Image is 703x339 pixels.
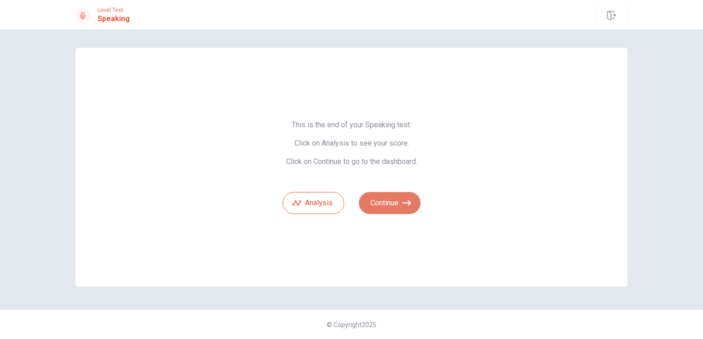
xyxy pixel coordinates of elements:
button: Continue [359,192,421,214]
span: This is the end of your Speaking test. Click on Analysis to see your score. Click on Continue to ... [282,120,421,166]
h1: Speaking [98,13,130,24]
span: Level Test [98,7,130,13]
span: © Copyright 2025 [327,321,376,328]
button: Analysis [282,192,344,214]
